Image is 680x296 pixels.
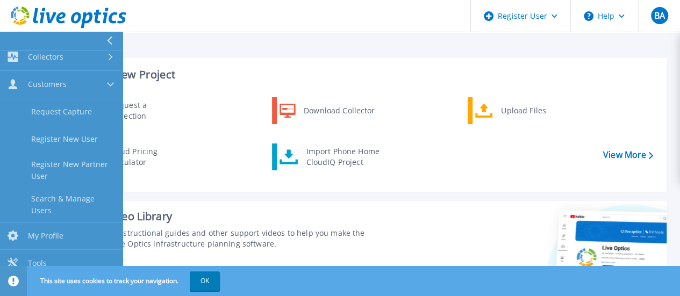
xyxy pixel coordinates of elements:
a: Cloud Pricing Calculator [76,143,186,170]
span: Customers [28,80,67,89]
div: Support Video Library [63,210,382,223]
span: This site uses cookies to track your navigation. [30,271,220,291]
span: My Profile [28,231,63,241]
div: Download Collector [298,100,380,121]
a: View More [603,150,653,160]
a: Upload Files [468,97,578,124]
span: Collectors [28,52,63,62]
span: BA [654,11,664,20]
button: OK [190,271,220,291]
div: Upload Files [496,100,575,121]
span: Tools [28,258,47,268]
div: Request a Collection [105,100,183,121]
a: Request a Collection [76,97,186,124]
h3: Start a New Project [76,69,653,81]
div: Find tutorials, instructional guides and other support videos to help you make the most of your L... [63,228,382,249]
a: Download Collector [272,97,382,124]
div: Import Phone Home CloudIQ Project [300,146,384,168]
div: Cloud Pricing Calculator [104,146,183,168]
